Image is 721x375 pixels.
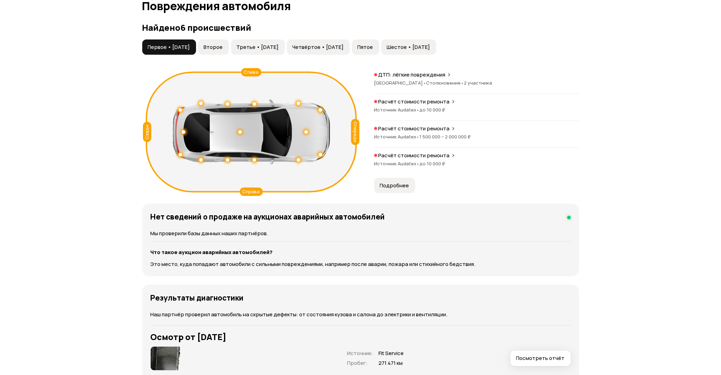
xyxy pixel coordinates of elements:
div: Спереди [351,119,359,145]
div: Слева [241,68,261,77]
button: Пятое [352,39,379,55]
span: • [417,107,420,113]
span: Fit Service [378,350,404,357]
span: [GEOGRAPHIC_DATA] [374,80,426,86]
span: Шестое • [DATE] [387,44,430,51]
span: Подробнее [380,182,409,189]
span: Второе [204,44,223,51]
span: Пятое [358,44,373,51]
span: Столкновение [426,80,464,86]
span: до 10 000 ₽ [420,160,446,167]
span: 271 471 км [378,360,404,367]
strong: Что такое аукцион аварийных автомобилей? [151,248,273,256]
span: Источник Audatex [374,134,420,140]
button: Подробнее [374,178,415,193]
span: Источник Audatex [374,107,420,113]
span: Первое • [DATE] [148,44,190,51]
span: Посмотреть отчёт [516,355,565,362]
p: Расчёт стоимости ремонта [378,125,450,132]
span: 2 участника [464,80,492,86]
button: Первое • [DATE] [142,39,196,55]
p: Расчёт стоимости ремонта [378,98,450,105]
span: Источник Audatex [374,160,420,167]
button: Шестое • [DATE] [381,39,436,55]
span: 1 500 000 – 2 000 000 ₽ [420,134,471,140]
p: Это место, куда попадают автомобили с сильными повреждениями, например после аварии, пожара или с... [151,260,571,268]
button: Второе [198,39,229,55]
span: до 10 000 ₽ [420,107,446,113]
p: ДТП: лёгкие повреждения [378,71,446,78]
h4: Нет сведений о продаже на аукционах аварийных автомобилей [151,212,385,221]
h3: Осмотр от [DATE] [151,332,571,342]
p: Расчёт стоимости ремонта [378,152,450,159]
span: Четвёртое • [DATE] [293,44,344,51]
span: • [423,80,426,86]
span: Пробег : [347,360,368,367]
button: Посмотреть отчёт [511,351,571,366]
h4: Результаты диагностики [151,293,244,302]
span: Источник : [347,349,373,357]
h3: Найдено 6 происшествий [142,23,579,33]
span: • [461,80,464,86]
span: Третье • [DATE] [237,44,279,51]
button: Четвёртое • [DATE] [287,39,350,55]
span: • [417,134,420,140]
span: • [417,160,420,167]
p: Мы проверили базы данных наших партнёров. [151,230,571,237]
p: Наш партнёр проверил автомобиль на скрытые дефекты: от состояния кузова и салона до электрики и в... [151,311,571,318]
div: Сзади [143,122,151,142]
img: 1._3NOM7aMpbb6EFtY_1TVMjNFU9ibpGigwag0_J6iM_nMoWCtwaYwqM72Yq_PoTP-nKQ0-vg.AQ705ac163IPvuCfoXZtLKU... [151,347,180,370]
div: Справа [240,188,263,196]
button: Третье • [DATE] [231,39,285,55]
